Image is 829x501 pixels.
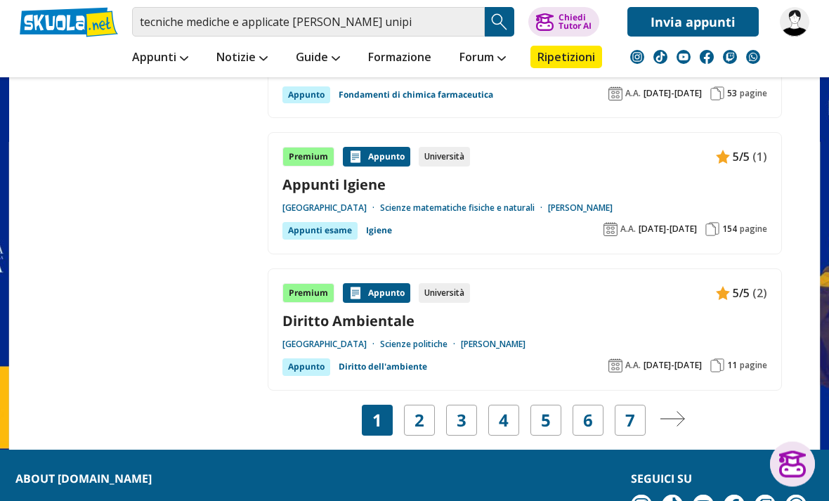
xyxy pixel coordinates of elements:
img: youtube [677,50,691,64]
span: A.A. [625,89,641,100]
a: 6 [583,411,593,431]
strong: Seguici su [631,471,692,487]
a: Ripetizioni [530,46,602,68]
img: Anno accademico [603,223,618,237]
div: Appunto [282,359,330,376]
a: [GEOGRAPHIC_DATA] [282,203,380,214]
span: 1 [372,411,382,431]
a: 4 [499,411,509,431]
input: Cerca appunti, riassunti o versioni [132,7,485,37]
span: A.A. [625,360,641,372]
span: (1) [752,148,767,167]
img: Pagine [710,87,724,101]
a: [PERSON_NAME] [461,339,526,351]
nav: Navigazione pagine [268,405,782,436]
a: Appunti Igiene [282,176,767,195]
img: WhatsApp [746,50,760,64]
img: Anno accademico [608,359,622,373]
span: pagine [740,89,767,100]
a: Fondamenti di chimica farmaceutica [339,87,493,104]
a: Forum [456,46,509,71]
a: Igiene [366,223,392,240]
span: pagine [740,224,767,235]
a: Invia appunti [627,7,759,37]
img: Cerca appunti, riassunti o versioni [489,11,510,32]
span: pagine [740,360,767,372]
a: 5 [541,411,551,431]
div: Chiedi Tutor AI [559,13,592,30]
img: Appunti contenuto [716,150,730,164]
button: ChiediTutor AI [528,7,599,37]
div: Università [419,284,470,304]
img: Appunti contenuto [348,150,363,164]
a: Formazione [365,46,435,71]
span: A.A. [620,224,636,235]
span: 154 [722,224,737,235]
a: Scienze matematiche fisiche e naturali [380,203,548,214]
img: Appunti contenuto [348,287,363,301]
div: Appunto [343,284,410,304]
span: (2) [752,285,767,303]
a: Pagina successiva [660,411,685,431]
span: [DATE]-[DATE] [639,224,697,235]
span: 5/5 [733,285,750,303]
img: instagram [630,50,644,64]
div: Appunto [343,148,410,167]
img: Pagine [705,223,719,237]
span: [DATE]-[DATE] [644,89,702,100]
span: 53 [727,89,737,100]
span: [DATE]-[DATE] [644,360,702,372]
div: Premium [282,284,334,304]
div: Appunto [282,87,330,104]
a: [GEOGRAPHIC_DATA] [282,339,380,351]
img: Anno accademico [608,87,622,101]
div: Premium [282,148,334,167]
span: 11 [727,360,737,372]
a: [PERSON_NAME] [548,203,613,214]
a: 3 [457,411,466,431]
img: facebook [700,50,714,64]
strong: About [DOMAIN_NAME] [15,471,152,487]
img: Appunti contenuto [716,287,730,301]
img: Pagine [710,359,724,373]
a: 2 [414,411,424,431]
span: 5/5 [733,148,750,167]
a: Scienze politiche [380,339,461,351]
a: 7 [625,411,635,431]
img: Pagina successiva [660,412,685,427]
img: Erikina369 [780,7,809,37]
a: Guide [292,46,344,71]
a: Appunti [129,46,192,71]
div: Appunti esame [282,223,358,240]
a: Notizie [213,46,271,71]
img: twitch [723,50,737,64]
img: tiktok [653,50,667,64]
div: Università [419,148,470,167]
a: Diritto dell'ambiente [339,359,427,376]
a: Diritto Ambientale [282,312,767,331]
button: Search Button [485,7,514,37]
